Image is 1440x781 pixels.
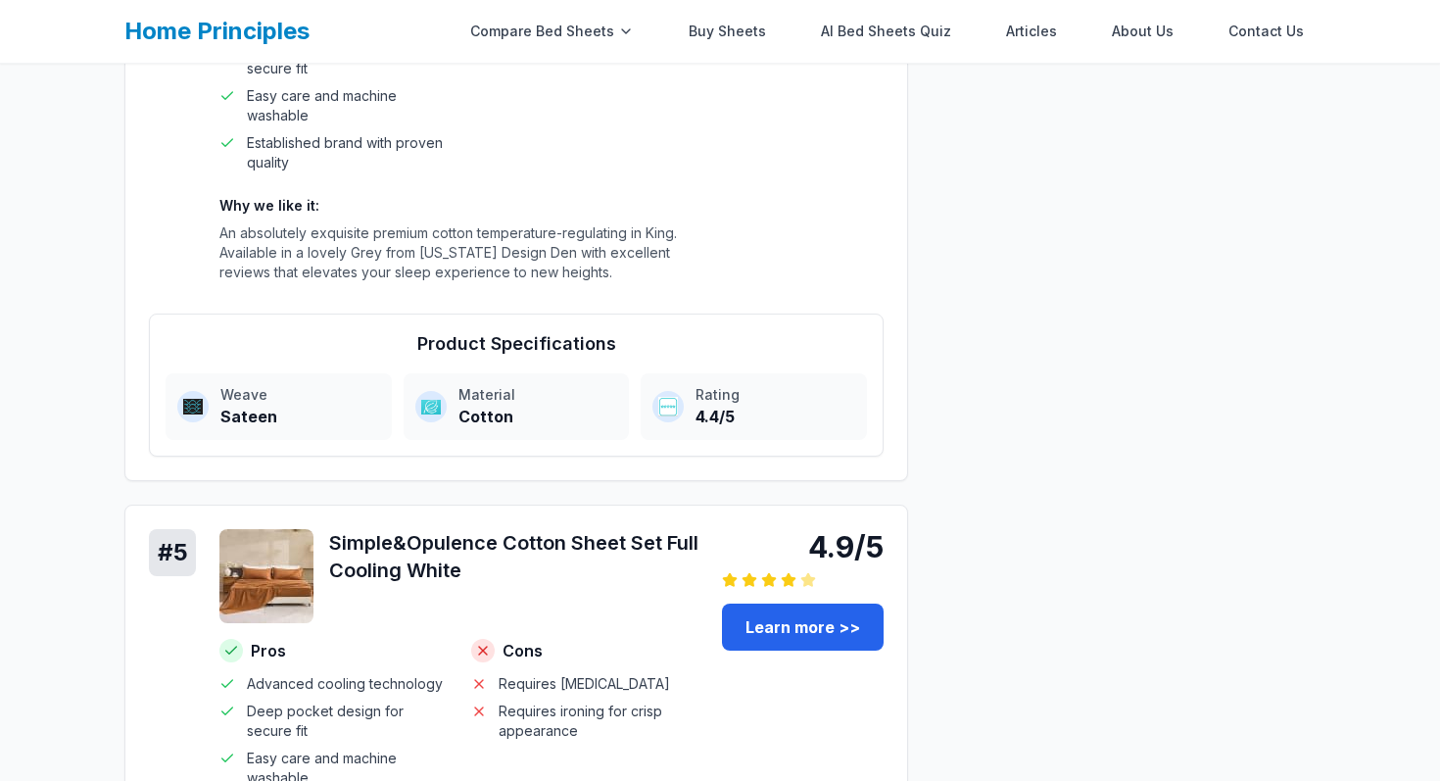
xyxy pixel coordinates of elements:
[124,17,310,45] a: Home Principles
[1217,12,1316,51] a: Contact Us
[220,405,380,428] div: Sateen
[499,702,699,741] span: Requires ironing for crisp appearance
[696,385,855,405] div: Rating
[247,702,448,741] span: Deep pocket design for secure fit
[677,12,778,51] a: Buy Sheets
[458,12,646,51] div: Compare Bed Sheets
[219,529,313,623] img: Simple&Opulence Cotton Sheet Set Full Cooling White - Cotton product image
[658,397,678,416] img: Rating
[421,397,441,416] img: Material
[219,196,698,216] h4: Why we like it:
[722,604,884,651] a: Learn more >>
[722,529,884,564] div: 4.9/5
[149,529,196,576] div: # 5
[220,385,380,405] div: Weave
[458,385,618,405] div: Material
[1100,12,1185,51] a: About Us
[809,12,963,51] a: AI Bed Sheets Quiz
[183,397,203,416] img: Weave
[458,405,618,428] div: Cotton
[166,330,867,358] h4: Product Specifications
[219,223,698,282] p: An absolutely exquisite premium cotton temperature-regulating in King. Available in a lovely Grey...
[247,133,448,172] span: Established brand with proven quality
[219,639,448,662] h4: Pros
[696,405,855,428] div: 4.4/5
[471,639,699,662] h4: Cons
[499,674,670,694] span: Requires [MEDICAL_DATA]
[247,86,448,125] span: Easy care and machine washable
[247,674,443,694] span: Advanced cooling technology
[994,12,1069,51] a: Articles
[329,529,698,584] h3: Simple&Opulence Cotton Sheet Set Full Cooling White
